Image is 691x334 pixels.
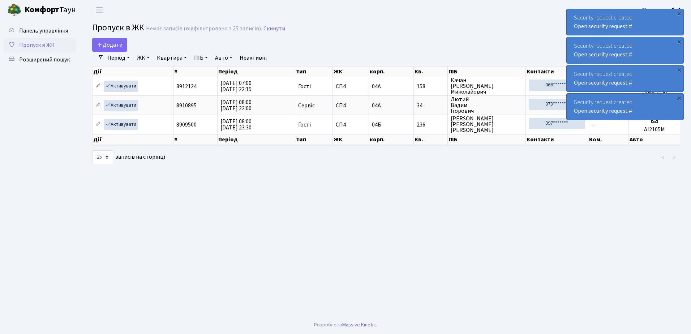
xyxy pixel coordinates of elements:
[295,67,333,77] th: Тип
[417,122,445,128] span: 236
[92,150,165,164] label: записів на сторінці
[19,27,68,35] span: Панель управління
[414,67,448,77] th: Кв.
[675,66,683,73] div: ×
[591,121,593,129] span: -
[675,10,683,17] div: ×
[97,41,123,49] span: Додати
[336,122,366,128] span: СП4
[372,102,381,110] span: 04А
[574,107,632,115] a: Open security request #
[417,83,445,89] span: 158
[298,122,311,128] span: Гості
[567,37,683,63] div: Security request created
[629,134,680,145] th: Авто
[342,321,376,329] a: Massive Kinetic
[451,77,523,95] span: Качан [PERSON_NAME] Миколайович
[191,52,211,64] a: ПІБ
[567,94,683,120] div: Security request created
[372,82,381,90] span: 04А
[176,82,197,90] span: 8912124
[212,52,235,64] a: Авто
[92,38,127,52] a: Додати
[104,52,133,64] a: Період
[417,103,445,108] span: 34
[263,25,285,32] a: Скинути
[25,4,76,16] span: Таун
[4,38,76,52] a: Пропуск в ЖК
[526,134,588,145] th: Контакти
[176,121,197,129] span: 8909500
[93,67,173,77] th: Дії
[146,25,262,32] div: Немає записів (відфільтровано з 25 записів).
[220,98,252,112] span: [DATE] 08:00 [DATE] 22:00
[333,134,369,145] th: ЖК
[369,134,414,145] th: корп.
[369,67,414,77] th: корп.
[567,65,683,91] div: Security request created
[176,102,197,110] span: 8910895
[90,4,108,16] button: Переключити навігацію
[333,67,369,77] th: ЖК
[173,134,218,145] th: #
[4,23,76,38] a: Панель управління
[675,94,683,102] div: ×
[92,150,113,164] select: записів на сторінці
[567,9,683,35] div: Security request created
[25,4,59,16] b: Комфорт
[574,79,632,87] a: Open security request #
[526,67,588,77] th: Контакти
[298,103,315,108] span: Сервіс
[298,83,311,89] span: Гості
[104,119,138,130] a: Активувати
[218,134,295,145] th: Період
[220,79,252,93] span: [DATE] 07:00 [DATE] 22:15
[574,22,632,30] a: Open security request #
[19,41,55,49] span: Пропуск в ЖК
[104,100,138,111] a: Активувати
[237,52,270,64] a: Неактивні
[448,67,526,77] th: ПІБ
[104,81,138,92] a: Активувати
[451,97,523,114] span: Лютий Вадим Ігорович
[19,56,70,64] span: Розширений пошук
[134,52,153,64] a: ЖК
[218,67,295,77] th: Період
[675,38,683,45] div: ×
[574,51,632,59] a: Open security request #
[4,52,76,67] a: Розширений пошук
[336,83,366,89] span: СП4
[414,134,448,145] th: Кв.
[372,121,381,129] span: 04Б
[642,6,682,14] a: Консьєрж б. 4.
[448,134,526,145] th: ПІБ
[314,321,377,329] div: Розроблено .
[93,134,173,145] th: Дії
[632,126,677,133] h5: АІ2105М
[451,116,523,133] span: [PERSON_NAME] [PERSON_NAME] [PERSON_NAME]
[92,21,144,34] span: Пропуск в ЖК
[173,67,218,77] th: #
[295,134,333,145] th: Тип
[336,103,366,108] span: СП4
[7,3,22,17] img: logo.png
[220,117,252,132] span: [DATE] 08:00 [DATE] 23:30
[588,134,629,145] th: Ком.
[154,52,190,64] a: Квартира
